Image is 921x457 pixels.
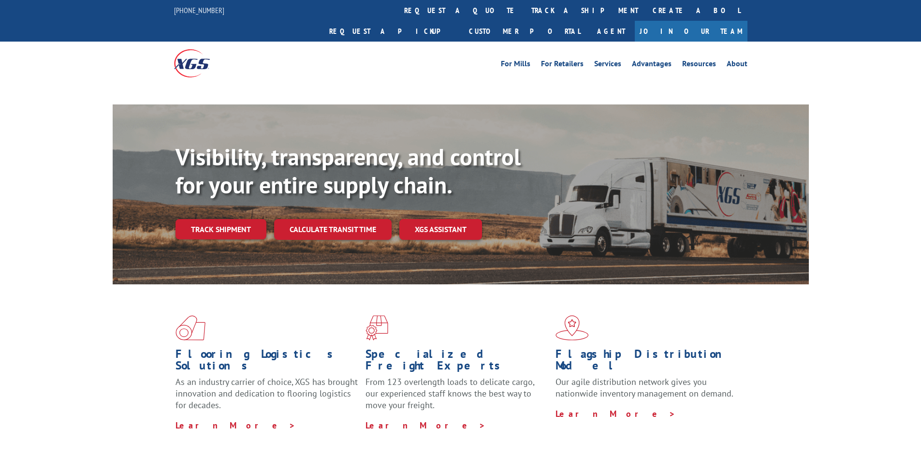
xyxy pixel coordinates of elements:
span: Our agile distribution network gives you nationwide inventory management on demand. [556,376,733,399]
a: Agent [587,21,635,42]
p: From 123 overlength loads to delicate cargo, our experienced staff knows the best way to move you... [365,376,548,419]
a: About [727,60,747,71]
a: Advantages [632,60,672,71]
a: Learn More > [365,420,486,431]
a: Resources [682,60,716,71]
a: Customer Portal [462,21,587,42]
a: Join Our Team [635,21,747,42]
img: xgs-icon-flagship-distribution-model-red [556,315,589,340]
a: XGS ASSISTANT [399,219,482,240]
a: For Retailers [541,60,584,71]
span: As an industry carrier of choice, XGS has brought innovation and dedication to flooring logistics... [175,376,358,411]
a: Calculate transit time [274,219,392,240]
a: Learn More > [556,408,676,419]
a: Learn More > [175,420,296,431]
a: For Mills [501,60,530,71]
a: Track shipment [175,219,266,239]
h1: Flagship Distribution Model [556,348,738,376]
img: xgs-icon-total-supply-chain-intelligence-red [175,315,205,340]
a: Services [594,60,621,71]
img: xgs-icon-focused-on-flooring-red [365,315,388,340]
h1: Flooring Logistics Solutions [175,348,358,376]
a: Request a pickup [322,21,462,42]
h1: Specialized Freight Experts [365,348,548,376]
b: Visibility, transparency, and control for your entire supply chain. [175,142,521,200]
a: [PHONE_NUMBER] [174,5,224,15]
